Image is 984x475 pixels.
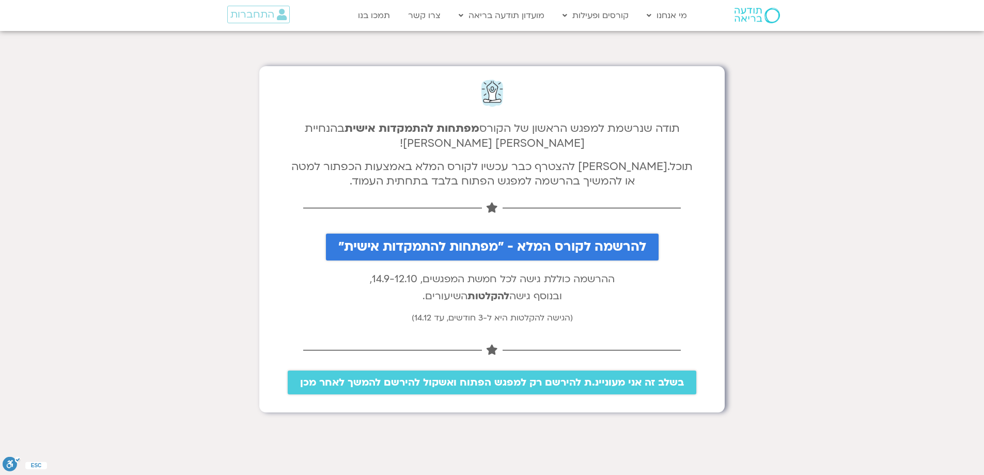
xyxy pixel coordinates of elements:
b: הקלטות [467,289,504,303]
a: צרו קשר [403,6,446,25]
a: בשלב זה אני מעוניינ.ת להירשם רק למפגש הפתוח ואשקול להירשם להמשך לאחר מכן [288,371,696,394]
span: התחברות [230,9,274,20]
h6: (הגישה להקלטות היא ל-3 חודשים, עד 14.12) [270,313,714,324]
a: קורסים ופעילות [557,6,634,25]
span: להרשמה לקורס המלא - "מפתחות להתמקדות אישית" [338,240,646,254]
a: להרשמה לקורס המלא - "מפתחות להתמקדות אישית" [326,234,659,261]
a: התחברות [227,6,290,23]
span: בשלב זה אני מעוניינ.ת להירשם רק למפגש הפתוח ואשקול להירשם להמשך לאחר מכן [300,377,684,388]
a: מועדון תודעה בריאה [454,6,550,25]
a: מי אנחנו [642,6,692,25]
p: ההרשמה כוללת גישה לכל חמשת המפגשים, 14.9-12.10, ובנוסף גישה השיעורים. [270,271,714,305]
h4: תוכל.[PERSON_NAME] להצטרף כבר עכשיו לקורס המלא באמצעות הכפתור למטה או להמשיך בהרשמה למפגש הפתוח ב... [270,160,714,190]
h4: תודה שנרשמת למפגש הראשון של הקורס בהנחיית [PERSON_NAME] [PERSON_NAME]! [270,121,714,151]
a: תמכו בנו [353,6,395,25]
strong: ל [504,289,509,303]
strong: מפתחות להתמקדות אישית [345,121,479,136]
img: תודעה בריאה [735,8,780,23]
